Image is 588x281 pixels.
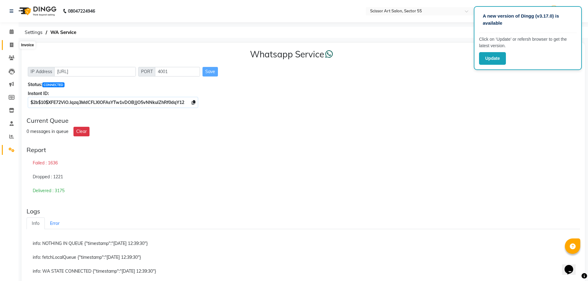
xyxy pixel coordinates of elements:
h3: Whatsapp Service [250,49,333,60]
span: IP Address [28,67,55,76]
p: A new version of Dingg (v3.17.0) is available [483,13,573,27]
button: Update [479,52,506,65]
p: Click on ‘Update’ or refersh browser to get the latest version. [479,36,577,49]
button: Clear [73,127,90,136]
div: Dropped : 1221 [27,170,580,184]
div: Current Queue [27,117,580,124]
div: info: WA STATE CONNECTED {"timestamp":"[DATE] 12:39:30"} [27,264,580,279]
div: Status: [28,81,579,88]
span: WA Service [47,27,79,38]
div: info: NOTHING IN QUEUE {"timestamp":"[DATE] 12:39:30"} [27,237,580,251]
div: Failed : 1636 [27,156,580,170]
div: info: fetchLocalQueue {"timestamp":"[DATE] 12:39:30"} [27,250,580,265]
a: Info [27,217,45,229]
iframe: chat widget [562,256,582,275]
span: $2b$10$XFE72ViO.Iqzq3MdCFLXIOFAsYTw1vDOBJJO5vNNkulZhRf0dqY12 [31,100,184,105]
input: Sizing example input [54,67,136,76]
div: Instant ID: [28,90,579,97]
span: CONNECTED [42,82,65,87]
img: logo [16,2,58,20]
div: Logs [27,208,580,215]
img: Kishori [548,6,559,16]
span: Settings [22,27,46,38]
div: Invoice [19,41,35,49]
span: PORT [138,67,156,76]
div: Delivered : 3175 [27,184,580,198]
input: Sizing example input [155,67,200,76]
div: 0 messages in queue [27,128,69,135]
div: Report [27,146,580,154]
a: Error [45,217,65,229]
b: 08047224946 [68,2,95,20]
